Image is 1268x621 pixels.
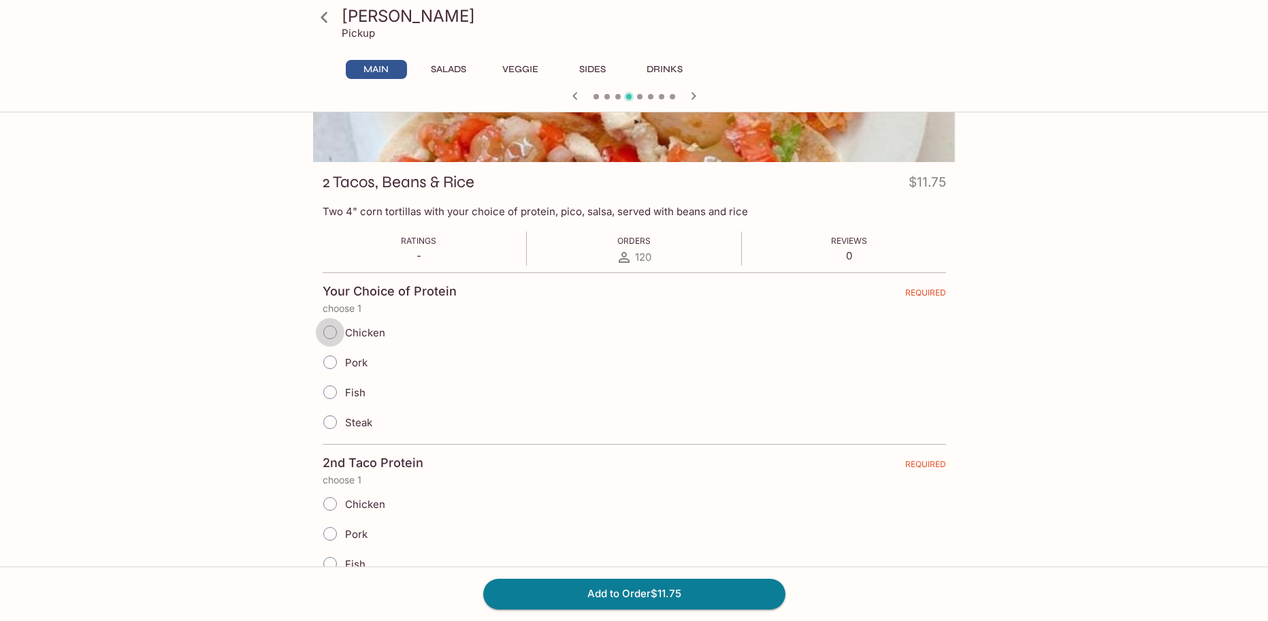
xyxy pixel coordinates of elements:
h4: 2nd Taco Protein [323,456,423,471]
span: Pork [345,528,368,541]
button: Add to Order$11.75 [483,579,785,609]
span: Fish [345,558,365,571]
h3: 2 Tacos, Beans & Rice [323,172,474,193]
p: Two 4" corn tortillas with your choice of protein, pico, salsa, served with beans and rice [323,205,946,218]
p: 0 [831,249,867,262]
h4: $11.75 [909,172,946,198]
span: Pork [345,356,368,369]
button: Veggie [490,60,551,79]
p: - [401,249,436,262]
p: Pickup [342,27,375,39]
p: choose 1 [323,303,946,314]
span: Ratings [401,236,436,246]
span: REQUIRED [905,459,946,475]
span: Steak [345,416,372,429]
h3: [PERSON_NAME] [342,5,950,27]
span: Fish [345,386,365,399]
span: Reviews [831,236,867,246]
button: Salads [418,60,479,79]
button: Drinks [634,60,696,79]
h4: Your Choice of Protein [323,284,457,299]
span: Chicken [345,498,385,511]
span: 120 [635,251,651,264]
span: REQUIRED [905,287,946,303]
span: Orders [617,236,651,246]
p: choose 1 [323,475,946,485]
button: Main [346,60,407,79]
span: Chicken [345,326,385,339]
button: Sides [562,60,623,79]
